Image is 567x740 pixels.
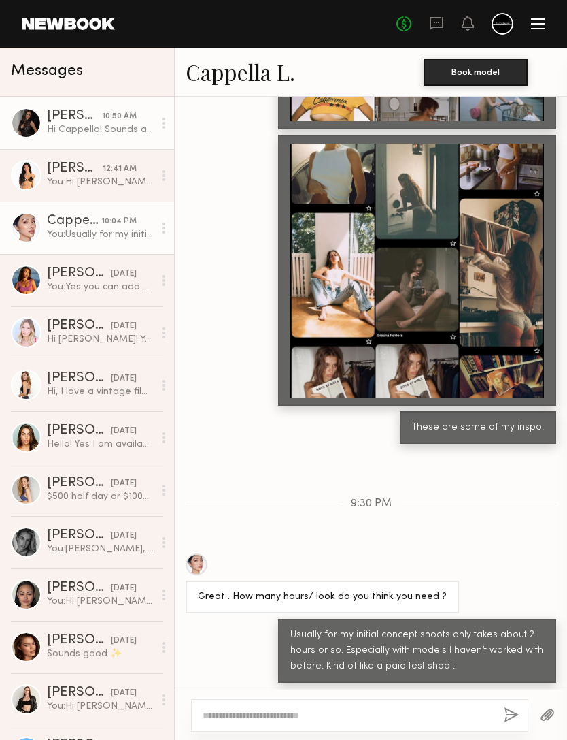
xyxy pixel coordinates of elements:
[47,267,111,280] div: [PERSON_NAME]
[111,425,137,438] div: [DATE]
[47,581,111,595] div: [PERSON_NAME]
[47,385,154,398] div: Hi, I love a vintage film concept. I’m available between [DATE]-[DATE] then have availability mid...
[47,686,111,700] div: [PERSON_NAME]
[47,319,111,333] div: [PERSON_NAME]
[47,438,154,451] div: Hello! Yes I am available! I would love to work & love this idea! My rate is usually $75/hr. 4 hr...
[111,687,137,700] div: [DATE]
[103,163,137,176] div: 12:41 AM
[47,228,154,241] div: You: Usually for my initial concept shoots only takes about 2 hours or so. Especially with models...
[47,490,154,503] div: $500 half day or $1000 full day
[47,110,102,123] div: [PERSON_NAME]
[186,57,295,86] a: Cappella L.
[47,333,154,346] div: Hi [PERSON_NAME]! Yes I should be available within the next few weeks. My rate is usually around ...
[111,477,137,490] div: [DATE]
[47,477,111,490] div: [PERSON_NAME]
[47,424,111,438] div: [PERSON_NAME]
[47,372,111,385] div: [PERSON_NAME]
[47,123,154,136] div: Hi Cappella! Sounds awesome! I am available and my rates are $75/an hour :)
[47,176,154,189] div: You: Hi [PERSON_NAME], Hi Cappella, I am currently working on some vintage film style concepts. I...
[424,59,528,86] button: Book model
[102,110,137,123] div: 10:50 AM
[111,634,137,647] div: [DATE]
[290,628,544,675] div: Usually for my initial concept shoots only takes about 2 hours or so. Especially with models I ha...
[47,280,154,293] div: You: Yes you can add me on IG, Ki_production. I have some of my work on there, but not kept up to...
[47,214,101,228] div: Cappella L.
[111,372,137,385] div: [DATE]
[351,498,392,510] span: 9:30 PM
[111,582,137,595] div: [DATE]
[47,162,103,176] div: [PERSON_NAME]
[111,320,137,333] div: [DATE]
[101,215,137,228] div: 10:04 PM
[47,634,111,647] div: [PERSON_NAME]
[47,529,111,543] div: [PERSON_NAME]
[47,700,154,713] div: You: Hi [PERSON_NAME], Thank you for the reply. We actually had our shoot [DATE]. Let's keep in t...
[424,65,528,77] a: Book model
[47,595,154,608] div: You: Hi [PERSON_NAME], Totally! Let's plan another shoot together? You can add me on IG, Ki_produ...
[198,590,447,605] div: Great . How many hours/ look do you think you need ?
[412,420,544,436] div: These are some of my inspo.
[47,543,154,556] div: You: [PERSON_NAME], Thank you for getting back to me, we just finished our shoot [DATE] (7/24). B...
[11,63,83,79] span: Messages
[47,647,154,660] div: Sounds good ✨
[111,530,137,543] div: [DATE]
[111,268,137,280] div: [DATE]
